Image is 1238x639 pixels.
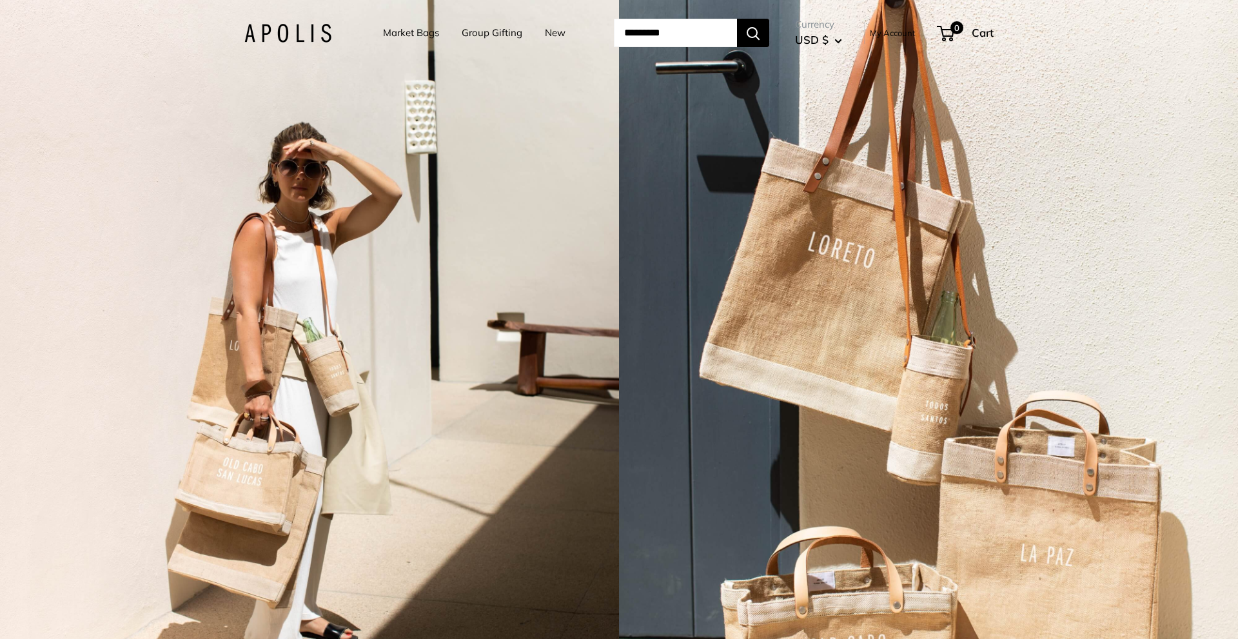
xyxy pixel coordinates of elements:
span: USD $ [795,33,829,46]
span: Currency [795,15,842,34]
input: Search... [614,19,737,47]
img: Apolis [244,24,331,43]
span: Cart [972,26,994,39]
span: 0 [950,21,963,34]
button: USD $ [795,30,842,50]
a: 0 Cart [938,23,994,43]
button: Search [737,19,769,47]
a: Market Bags [383,24,439,42]
a: Group Gifting [462,24,522,42]
a: New [545,24,565,42]
a: My Account [870,25,916,41]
